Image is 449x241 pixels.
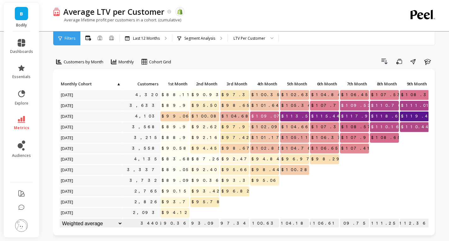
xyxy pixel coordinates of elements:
[15,101,28,106] span: explore
[250,176,279,185] span: $95.06
[251,81,277,86] span: 4th Month
[220,165,250,175] span: $95.66
[133,154,160,164] a: 4,135
[310,90,344,100] span: $104.84
[12,74,31,79] span: essentials
[310,219,339,228] p: $106.61
[281,81,307,86] span: 5th Month
[400,79,429,89] div: Toggle SortBy
[310,112,343,121] span: $115.44
[250,144,284,153] span: $102.85
[371,81,397,86] span: 8th Month
[220,112,254,121] span: $104.68
[53,7,60,16] img: header icon
[310,122,346,132] span: $107.34
[133,197,160,207] a: 2,826
[20,10,23,17] span: B
[190,176,222,185] span: $90.36
[160,219,189,228] p: $90.36
[118,59,134,65] span: Monthly
[134,112,160,121] a: 4,103
[220,122,257,132] span: $97.99
[132,208,160,217] a: 2,093
[340,122,376,132] span: $108.57
[280,79,310,89] div: Toggle SortBy
[400,101,433,110] span: $111.01
[177,9,183,14] img: api.shopify.svg
[124,81,158,86] span: Customers
[160,144,192,153] span: $90.58
[133,36,160,41] p: Last 12 Months
[190,186,223,196] span: $93.42
[133,186,160,196] a: 2,765
[222,81,247,86] span: 3rd Month
[184,36,215,41] p: Segment Analysis
[60,79,123,88] p: Monthly Cohort
[160,165,192,175] span: $89.05
[250,112,285,121] span: $109.07
[400,219,429,228] p: $112.36
[128,101,160,110] a: 3,633
[233,35,265,41] div: LTV Per Customer
[65,36,75,41] span: Filters
[10,23,33,28] p: Bodily
[340,79,370,89] div: Toggle SortBy
[61,81,116,86] span: Monthly Cohort
[190,79,219,88] p: 2nd Month
[60,154,75,164] span: [DATE]
[64,59,103,65] span: Customers by Month
[340,219,369,228] p: $109.75
[160,197,195,207] span: $93.76
[310,154,345,164] span: $98.29
[220,176,258,185] span: $93.33
[160,186,190,196] span: $90.15
[340,101,374,110] span: $109.52
[131,144,160,153] a: 3,558
[400,112,434,121] span: $119.40
[220,154,253,164] span: $92.47
[280,122,311,132] span: $104.66
[10,49,33,54] span: dashboards
[310,144,341,153] span: $106.65
[250,90,283,100] span: $100.35
[370,79,400,89] div: Toggle SortBy
[126,165,160,175] a: 3,337
[60,133,75,142] span: [DATE]
[340,90,371,100] span: $106.45
[220,219,249,228] p: $97.34
[190,197,225,207] span: $95.78
[162,81,187,86] span: 1st Month
[63,6,164,17] p: Average LTV per Customer
[160,154,195,164] span: $83.68
[400,79,429,88] p: 9th Month
[250,79,280,89] div: Toggle SortBy
[280,144,314,153] span: $104.76
[220,186,253,196] span: $96.82
[250,154,283,164] span: $94.84
[310,79,340,89] div: Toggle SortBy
[310,79,339,88] p: 6th Month
[60,165,75,175] span: [DATE]
[370,122,402,132] span: $110.16
[190,154,222,164] span: $87.26
[14,125,29,130] span: metrics
[340,133,378,142] span: $107.93
[310,133,346,142] span: $106.37
[160,79,190,89] div: Toggle SortBy
[160,208,191,217] span: $94.12
[280,219,309,228] p: $104.18
[311,81,337,86] span: 6th Month
[60,90,75,100] span: [DATE]
[160,176,194,185] span: $89.09
[160,79,189,88] p: 1st Month
[341,81,367,86] span: 7th Month
[160,122,198,132] span: $89.99
[53,17,181,23] p: Average lifetime profit per customers in a cohort. (cumulative)
[280,79,309,88] p: 5th Month
[250,122,283,132] span: $102.09
[60,208,75,217] span: [DATE]
[116,81,121,86] span: ▲
[123,79,160,88] p: Customers
[133,133,160,142] a: 3,215
[12,153,31,158] span: audiences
